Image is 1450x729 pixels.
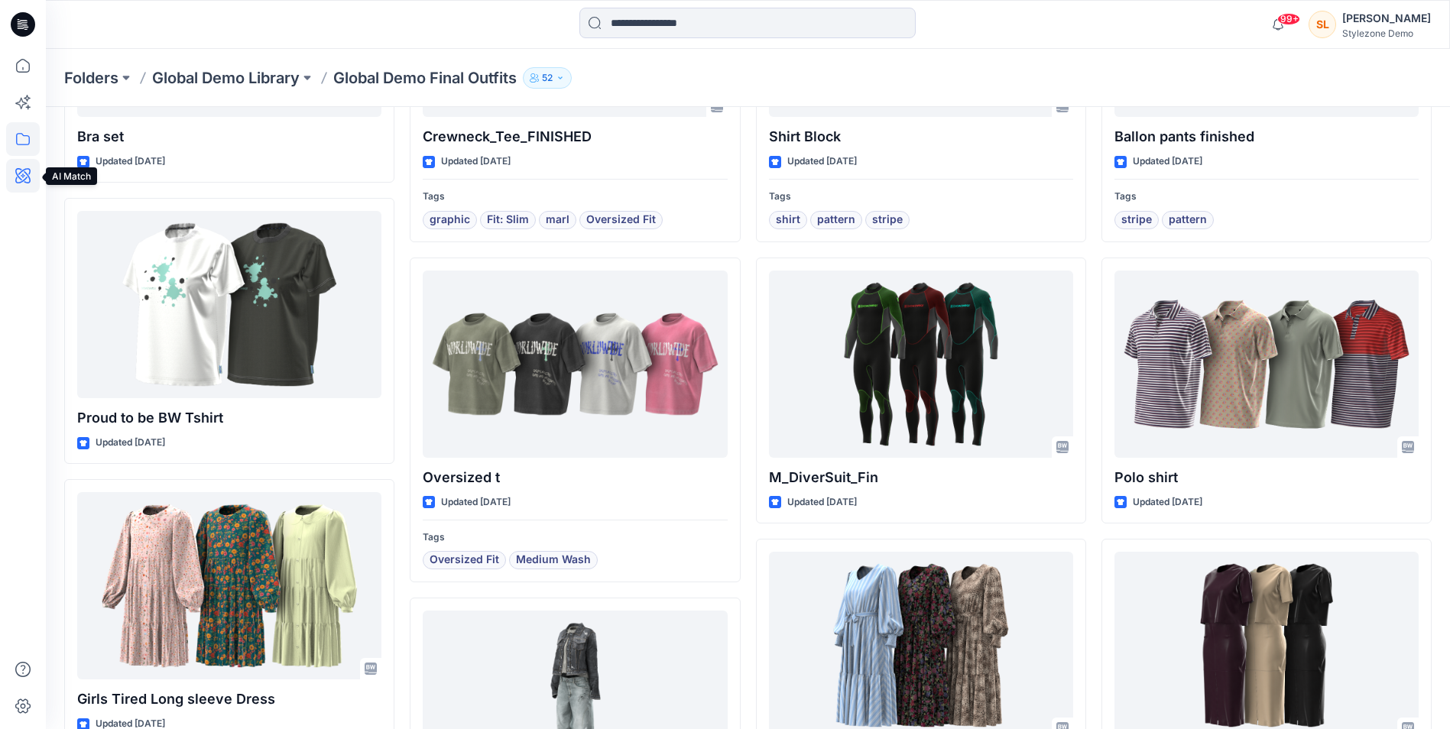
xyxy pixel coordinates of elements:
[423,271,727,458] a: Oversized t
[1114,271,1419,458] a: Polo shirt
[586,211,656,229] span: Oversized Fit
[423,126,727,147] p: Crewneck_Tee_FINISHED
[1114,467,1419,488] p: Polo shirt
[423,530,727,546] p: Tags
[96,154,165,170] p: Updated [DATE]
[776,211,800,229] span: shirt
[441,154,511,170] p: Updated [DATE]
[430,211,470,229] span: graphic
[523,67,572,89] button: 52
[546,211,569,229] span: marl
[1133,154,1202,170] p: Updated [DATE]
[817,211,855,229] span: pattern
[769,126,1073,147] p: Shirt Block
[96,435,165,451] p: Updated [DATE]
[516,551,591,569] span: Medium Wash
[64,67,118,89] a: Folders
[769,189,1073,205] p: Tags
[1342,28,1431,39] div: Stylezone Demo
[487,211,529,229] span: Fit: Slim
[430,551,499,569] span: Oversized Fit
[769,467,1073,488] p: M_DiverSuit_Fin
[1309,11,1336,38] div: SL
[787,494,857,510] p: Updated [DATE]
[441,494,511,510] p: Updated [DATE]
[77,688,381,710] p: Girls Tired Long sleeve Dress
[787,154,857,170] p: Updated [DATE]
[77,211,381,398] a: Proud to be BW Tshirt
[423,189,727,205] p: Tags
[1133,494,1202,510] p: Updated [DATE]
[423,467,727,488] p: Oversized t
[77,492,381,679] a: Girls Tired Long sleeve Dress
[152,67,300,89] a: Global Demo Library
[77,126,381,147] p: Bra set
[542,70,553,86] p: 52
[333,67,517,89] p: Global Demo Final Outfits
[1342,9,1431,28] div: [PERSON_NAME]
[1277,13,1300,25] span: 99+
[872,211,903,229] span: stripe
[1121,211,1152,229] span: stripe
[769,271,1073,458] a: M_DiverSuit_Fin
[1114,189,1419,205] p: Tags
[1169,211,1207,229] span: pattern
[1114,126,1419,147] p: Ballon pants finished
[77,407,381,429] p: Proud to be BW Tshirt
